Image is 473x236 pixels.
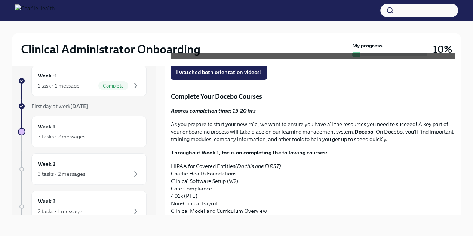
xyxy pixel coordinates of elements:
[38,170,85,178] div: 3 tasks • 2 messages
[15,4,55,16] img: CharlieHealth
[31,103,88,110] span: First day at work
[171,162,455,222] p: HIPAA for Covered Entities Charlie Health Foundations Clinical Software Setup (W2) Core Complianc...
[171,65,267,80] button: I watched both orientation videos!
[38,122,55,131] h6: Week 1
[18,102,147,110] a: First day at work[DATE]
[176,68,262,76] span: I watched both orientation videos!
[38,133,85,140] div: 3 tasks • 2 messages
[21,42,200,57] h2: Clinical Administrator Onboarding
[38,197,56,205] h6: Week 3
[98,83,128,89] span: Complete
[18,65,147,96] a: Week -11 task • 1 messageComplete
[18,191,147,222] a: Week 32 tasks • 1 message
[171,107,256,114] strong: Approx completion time: 15-20 hrs
[171,149,328,156] strong: Throughout Week 1, focus on completing the following courses:
[354,128,373,135] strong: Docebo
[38,82,80,89] div: 1 task • 1 message
[18,116,147,147] a: Week 13 tasks • 2 messages
[38,160,56,168] h6: Week 2
[70,103,88,110] strong: [DATE]
[38,208,82,215] div: 2 tasks • 1 message
[171,92,455,101] p: Complete Your Docebo Courses
[352,42,383,49] strong: My progress
[171,120,455,143] p: As you prepare to start your new role, we want to ensure you have all the resources you need to s...
[18,153,147,185] a: Week 23 tasks • 2 messages
[38,71,57,80] h6: Week -1
[433,43,452,56] h3: 10%
[235,163,281,169] em: (Do this one FIRST)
